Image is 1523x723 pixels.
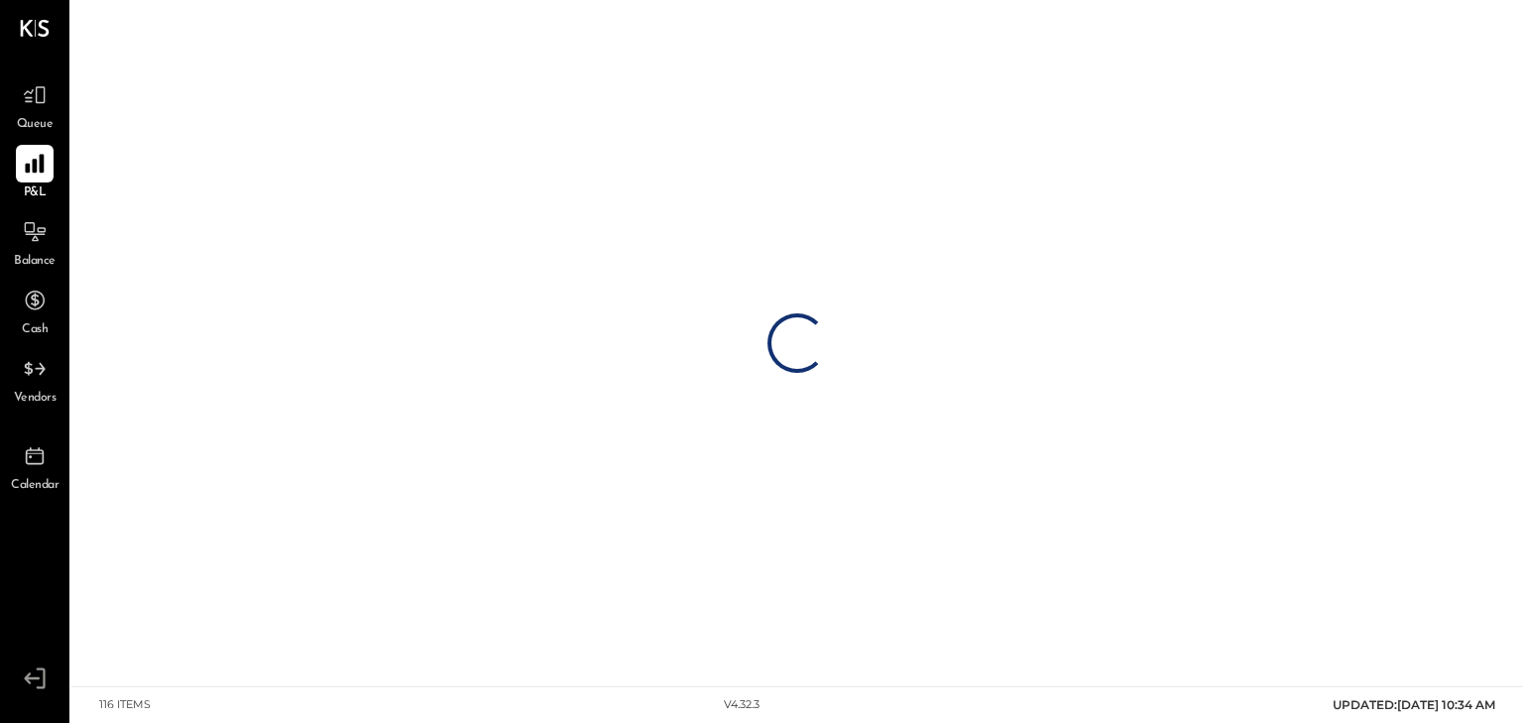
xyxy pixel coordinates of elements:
a: Balance [1,213,68,271]
span: UPDATED: [DATE] 10:34 AM [1333,697,1495,712]
div: 116 items [99,697,151,713]
span: Queue [17,116,54,134]
a: P&L [1,145,68,202]
span: Vendors [14,390,57,408]
a: Vendors [1,350,68,408]
span: Calendar [11,477,59,495]
a: Queue [1,76,68,134]
div: v 4.32.3 [724,697,760,713]
span: Cash [22,321,48,339]
a: Cash [1,282,68,339]
span: P&L [24,184,47,202]
a: Calendar [1,437,68,495]
span: Balance [14,253,56,271]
